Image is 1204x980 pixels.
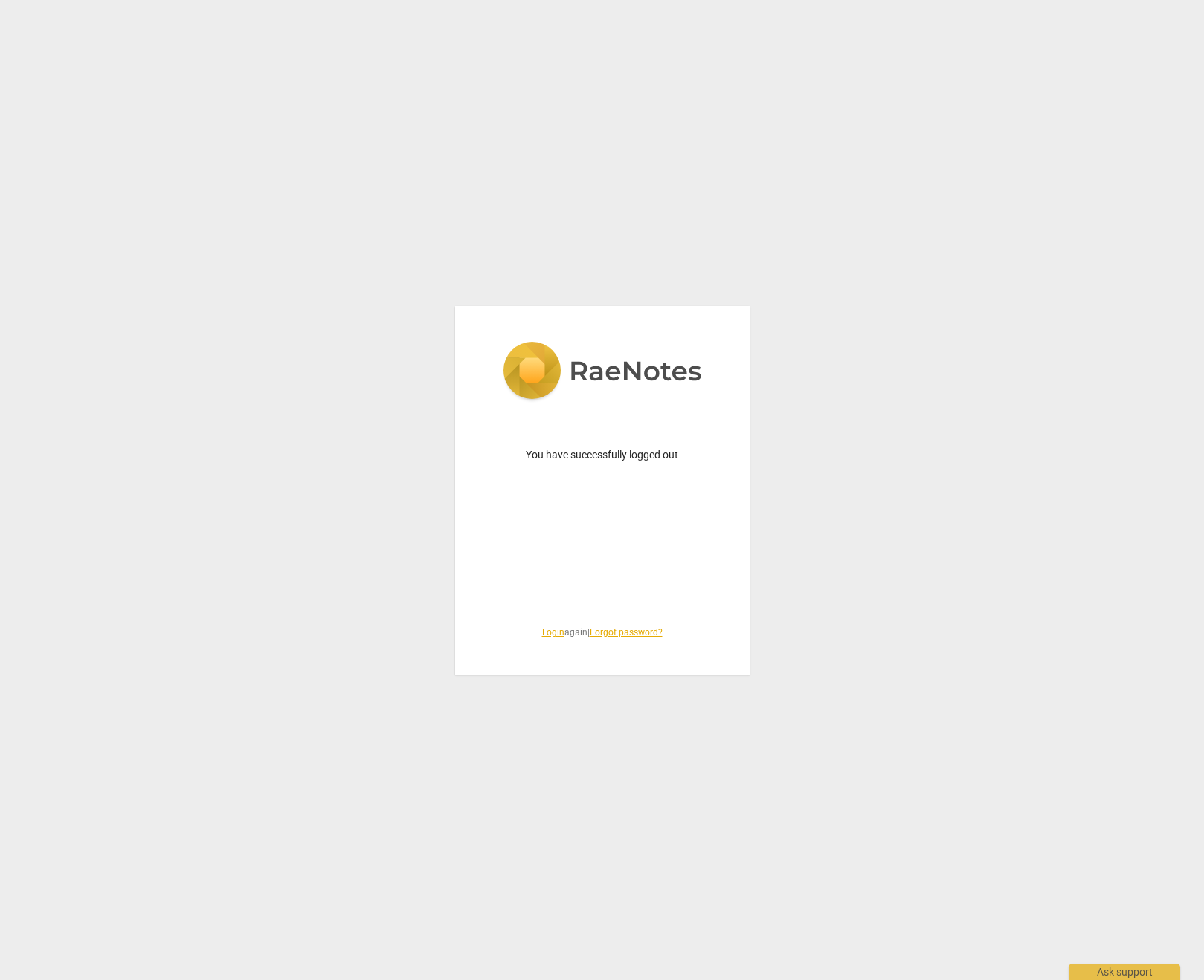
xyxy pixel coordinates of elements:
[491,447,714,463] p: You have successfully logged out
[590,627,663,637] a: Forgot password?
[542,627,564,637] a: Login
[491,626,714,639] span: again |
[1069,964,1180,980] div: Ask support
[503,342,702,403] img: 5ac2273c67554f335776073100b6d88f.svg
